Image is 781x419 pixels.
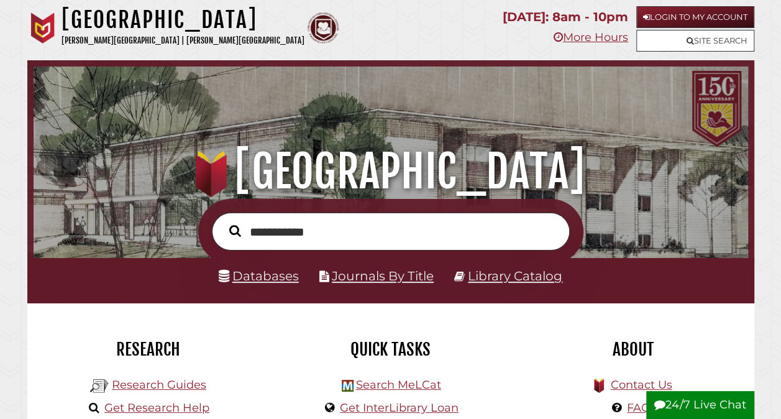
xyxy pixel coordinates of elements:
a: Login to My Account [636,6,754,28]
p: [DATE]: 8am - 10pm [503,6,628,28]
button: Search [223,222,247,240]
a: Get Research Help [104,401,209,415]
h1: [GEOGRAPHIC_DATA] [45,144,736,199]
h2: Quick Tasks [279,339,503,360]
a: Get InterLibrary Loan [340,401,459,415]
h2: About [521,339,745,360]
a: Site Search [636,30,754,52]
a: Journals By Title [332,269,434,283]
a: Search MeLCat [355,378,441,392]
i: Search [229,224,241,237]
h2: Research [37,339,260,360]
img: Calvin University [27,12,58,44]
a: Databases [219,269,299,283]
p: [PERSON_NAME][GEOGRAPHIC_DATA] | [PERSON_NAME][GEOGRAPHIC_DATA] [62,34,304,48]
img: Hekman Library Logo [342,380,354,392]
a: FAQs [627,401,656,415]
img: Hekman Library Logo [90,377,109,395]
a: Research Guides [112,378,206,392]
img: Calvin Theological Seminary [308,12,339,44]
a: Library Catalog [468,269,562,283]
a: Contact Us [610,378,672,392]
a: More Hours [554,30,628,44]
h1: [GEOGRAPHIC_DATA] [62,6,304,34]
